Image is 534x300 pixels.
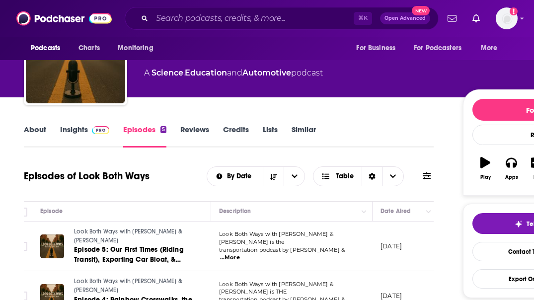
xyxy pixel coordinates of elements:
span: ...More [220,254,240,262]
button: open menu [349,39,408,58]
button: Play [472,150,498,186]
p: [DATE] [381,242,402,250]
button: Column Actions [423,206,435,218]
button: Choose View [313,166,404,186]
span: New [412,6,430,15]
h2: Choose List sort [207,166,305,186]
a: Charts [72,39,106,58]
span: Look Both Ways with [PERSON_NAME] & [PERSON_NAME] is the [219,230,333,245]
div: Date Aired [381,205,411,217]
button: open menu [24,39,73,58]
span: transportation podcast by [PERSON_NAME] & [219,246,345,253]
span: For Business [356,41,395,55]
a: Similar [292,125,316,148]
button: Sort Direction [263,167,284,186]
button: open menu [111,39,166,58]
a: Episode 5: Our First Times (Riding Transit), Exporting Car Bloat, & Traffic Cameras are Popular? [74,245,193,265]
div: Search podcasts, credits, & more... [125,7,439,30]
span: ⌘ K [354,12,372,25]
div: 5 [160,126,166,133]
h1: Episodes of Look Both Ways [24,170,150,182]
span: Charts [78,41,100,55]
a: Show notifications dropdown [444,10,460,27]
a: Look Both Ways with [PERSON_NAME] & [PERSON_NAME] [74,227,193,245]
a: Automotive [242,68,291,77]
img: tell me why sparkle [515,220,523,228]
span: Look Both Ways with [PERSON_NAME] & [PERSON_NAME] [74,278,182,294]
span: Logged in as carolinejames [496,7,518,29]
a: Lists [263,125,278,148]
span: Podcasts [31,41,60,55]
span: Toggle select row [18,242,27,251]
a: Episodes5 [123,125,166,148]
button: open menu [284,167,305,186]
span: For Podcasters [414,41,461,55]
div: Sort Direction [362,167,382,186]
span: By Date [227,173,255,180]
span: and [227,68,242,77]
span: Open Advanced [384,16,426,21]
button: Show profile menu [496,7,518,29]
a: Look Both Ways with [PERSON_NAME] & [PERSON_NAME] [74,277,193,295]
a: Science [152,68,183,77]
input: Search podcasts, credits, & more... [152,10,354,26]
span: Look Both Ways with [PERSON_NAME] & [PERSON_NAME] is THE [219,281,333,296]
a: Credits [223,125,249,148]
a: Show notifications dropdown [468,10,484,27]
a: InsightsPodchaser Pro [60,125,109,148]
div: A podcast [144,67,323,79]
button: open menu [207,173,263,180]
a: About [24,125,46,148]
div: Description [219,205,251,217]
span: Monitoring [118,41,153,55]
button: Open AdvancedNew [380,12,430,24]
span: More [481,41,498,55]
button: open menu [474,39,510,58]
span: Table [336,173,354,180]
span: , [183,68,185,77]
span: Episode 5: Our First Times (Riding Transit), Exporting Car Bloat, & Traffic Cameras are Popular? [74,245,184,274]
button: Apps [498,150,524,186]
span: Look Both Ways with [PERSON_NAME] & [PERSON_NAME] [74,228,182,244]
img: Podchaser Pro [92,126,109,134]
p: [DATE] [381,292,402,300]
a: Education [185,68,227,77]
button: Column Actions [358,206,370,218]
div: Episode [40,205,63,217]
div: Play [480,174,491,180]
img: Podchaser - Follow, Share and Rate Podcasts [16,9,112,28]
a: Reviews [180,125,209,148]
img: User Profile [496,7,518,29]
svg: Add a profile image [510,7,518,15]
button: open menu [407,39,476,58]
div: Apps [505,174,518,180]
